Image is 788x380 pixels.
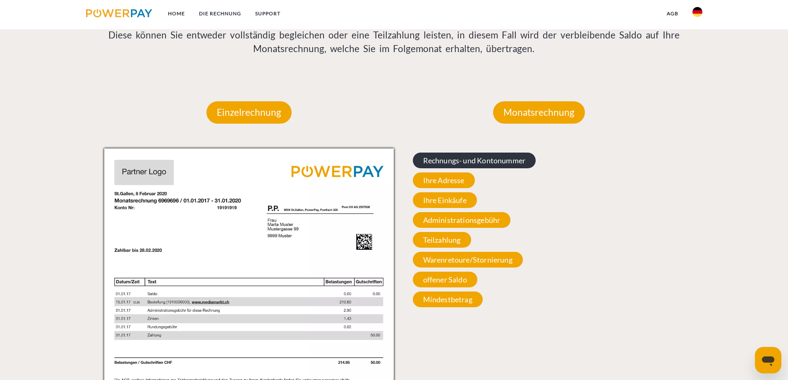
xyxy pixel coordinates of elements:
[413,272,477,287] span: offener Saldo
[413,212,511,228] span: Administrationsgebühr
[413,172,475,188] span: Ihre Adresse
[86,9,153,17] img: logo-powerpay.svg
[161,6,192,21] a: Home
[692,7,702,17] img: de
[660,6,685,21] a: agb
[413,292,483,307] span: Mindestbetrag
[248,6,287,21] a: SUPPORT
[413,153,536,168] span: Rechnungs- und Kontonummer
[413,192,477,208] span: Ihre Einkäufe
[493,101,585,124] p: Monatsrechnung
[192,6,248,21] a: DIE RECHNUNG
[104,28,684,56] p: Diese können Sie entweder vollständig begleichen oder eine Teilzahlung leisten, in diesem Fall wi...
[413,252,523,268] span: Warenretoure/Stornierung
[206,101,292,124] p: Einzelrechnung
[413,232,471,248] span: Teilzahlung
[755,347,781,373] iframe: Schaltfläche zum Öffnen des Messaging-Fensters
